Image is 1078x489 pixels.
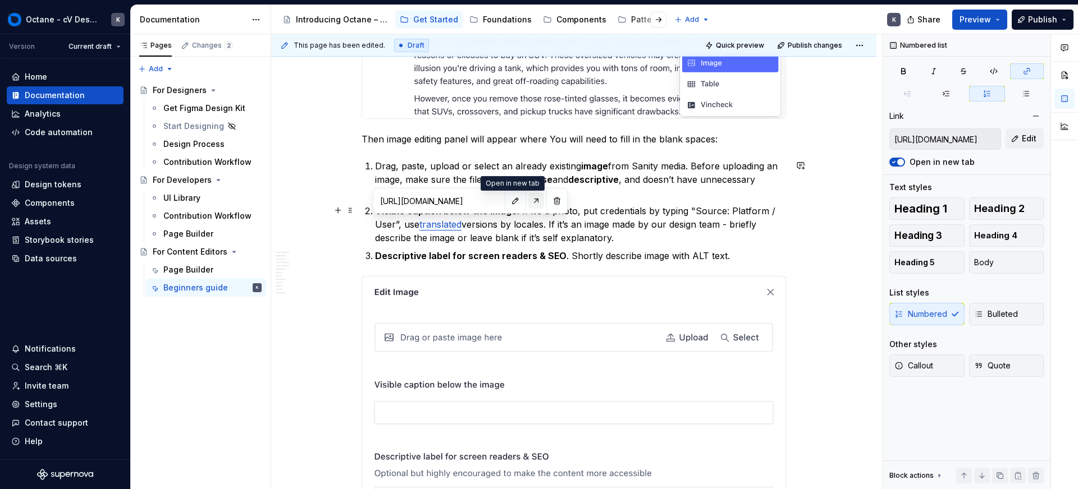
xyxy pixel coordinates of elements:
[25,380,68,391] div: Invite team
[7,194,124,212] a: Components
[26,14,98,25] div: Octane - cV Design System
[1028,14,1057,25] span: Publish
[25,234,94,246] div: Storybook stories
[581,160,608,172] strong: image
[974,203,1025,214] span: Heading 2
[25,417,88,428] div: Contact support
[7,414,124,432] button: Contact support
[7,176,124,193] a: Design tokens
[1022,133,1036,144] span: Edit
[889,224,965,247] button: Heading 3
[889,471,934,480] div: Block actions
[7,377,124,395] a: Invite team
[294,41,385,50] span: This page has been edited.
[256,282,259,293] div: K
[135,243,266,261] a: For Content Editors
[556,14,606,25] div: Components
[25,362,67,373] div: Search ⌘K
[917,14,940,25] span: Share
[139,41,172,50] div: Pages
[974,257,994,268] span: Body
[889,287,929,298] div: List styles
[419,219,462,230] a: translated
[465,11,536,29] a: Foundations
[969,303,1044,325] button: Bulleted
[408,41,424,50] span: Draft
[889,251,965,274] button: Heading 5
[25,127,93,138] div: Code automation
[974,308,1018,320] span: Bulleted
[901,10,948,30] button: Share
[889,468,944,483] div: Block actions
[7,68,124,86] a: Home
[375,204,786,245] p: . If it’s a photo, put credentials by typing "Source: Platform / User”, use versions by locales. ...
[296,14,389,25] div: Introducing Octane – a single source of truth for brand, design, and content.
[135,61,177,77] button: Add
[702,38,769,53] button: Quick preview
[483,14,532,25] div: Foundations
[163,210,252,222] div: Contribution Workflow
[395,11,463,29] a: Get Started
[135,81,266,99] a: For Designers
[145,99,266,117] a: Get Figma Design Kit
[163,228,213,239] div: Page Builder
[7,123,124,141] a: Code automation
[153,85,207,96] div: For Designers
[63,39,126,54] button: Current draft
[25,216,51,227] div: Assets
[974,360,1011,371] span: Quote
[889,354,965,377] button: Callout
[278,11,393,29] a: Introducing Octane – a single source of truth for brand, design, and content.
[116,15,120,24] div: K
[278,8,669,31] div: Page tree
[774,38,847,53] button: Publish changes
[517,174,552,185] strong: concise
[481,176,545,191] div: Open in new tab
[8,13,21,26] img: 26998d5e-8903-4050-8939-6da79a9ddf72.png
[145,225,266,243] a: Page Builder
[135,171,266,189] a: For Developers
[9,42,35,51] div: Version
[788,41,842,50] span: Publish changes
[25,343,76,354] div: Notifications
[716,41,764,50] span: Quick preview
[889,339,937,350] div: Other styles
[25,399,57,410] div: Settings
[889,182,932,193] div: Text styles
[375,159,786,200] p: Drag, paste, upload or select an already existing from Sanity media. Before uploading an image, m...
[153,174,212,186] div: For Developers
[375,250,567,261] strong: Descriptive label for screen readers & SEO
[7,358,124,376] button: Search ⌘K
[25,90,85,101] div: Documentation
[37,469,93,480] svg: Supernova Logo
[952,10,1007,30] button: Preview
[568,174,619,185] strong: descriptive
[969,197,1044,220] button: Heading 2
[145,153,266,171] a: Contribution Workflow
[25,108,61,119] div: Analytics
[68,42,112,51] span: Current draft
[153,246,227,257] div: For Content Editors
[362,132,786,146] p: Then image editing panel will appear where You will need to fill in the blank spaces:
[135,81,266,297] div: Page tree
[1012,10,1074,30] button: Publish
[1006,128,1044,149] button: Edit
[163,192,200,204] div: UI Library
[7,340,124,358] button: Notifications
[960,14,991,25] span: Preview
[140,14,246,25] div: Documentation
[685,15,699,24] span: Add
[145,189,266,207] a: UI Library
[163,139,225,150] div: Design Process
[7,395,124,413] a: Settings
[969,354,1044,377] button: Quote
[7,432,124,450] button: Help
[538,11,611,29] a: Components
[671,12,713,27] button: Add
[892,15,896,24] div: K
[145,117,266,135] a: Start Designing
[7,86,124,104] a: Documentation
[910,156,975,168] label: Open in new tab
[894,230,942,241] span: Heading 3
